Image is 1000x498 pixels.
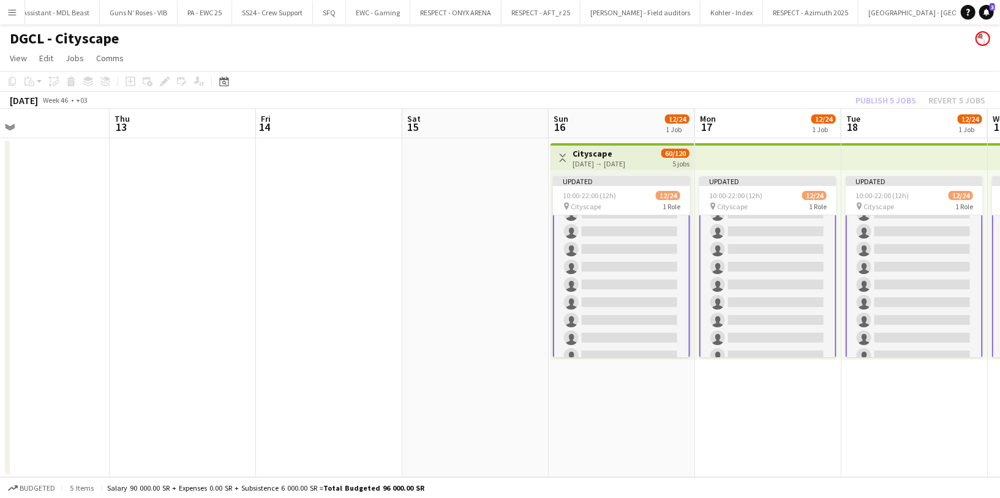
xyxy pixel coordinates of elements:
[663,202,680,211] span: 1 Role
[113,120,130,134] span: 13
[61,50,89,66] a: Jobs
[552,120,568,134] span: 16
[581,1,701,24] button: [PERSON_NAME] - Field auditors
[10,94,38,106] div: [DATE]
[699,176,836,186] div: Updated
[34,50,58,66] a: Edit
[410,1,502,24] button: RESPECT - ONYX ARENA
[976,31,990,46] app-user-avatar: Yousef Alotaibi
[811,114,836,124] span: 12/24
[709,191,762,200] span: 10:00-22:00 (12h)
[802,191,827,200] span: 12/24
[661,149,690,158] span: 60/120
[100,1,178,24] button: Guns N' Roses - VIB
[323,483,424,492] span: Total Budgeted 96 000.00 SR
[949,191,973,200] span: 12/24
[259,120,271,134] span: 14
[407,113,421,124] span: Sat
[10,29,119,48] h1: DGCL - Cityscape
[261,113,271,124] span: Fri
[10,53,27,64] span: View
[846,176,983,357] app-job-card: Updated10:00-22:00 (12h)12/24 Cityscape1 Role
[67,483,97,492] span: 5 items
[698,120,716,134] span: 17
[958,125,982,134] div: 1 Job
[699,176,836,357] app-job-card: Updated10:00-22:00 (12h)12/24 Cityscape1 Role
[313,1,346,24] button: SFQ
[66,53,84,64] span: Jobs
[232,1,313,24] button: SS24 - Crew Support
[863,202,894,211] span: Cityscape
[115,113,130,124] span: Thu
[91,50,129,66] a: Comms
[656,191,680,200] span: 12/24
[763,1,859,24] button: RESPECT - Azimuth 2025
[701,1,763,24] button: Kohler - Index
[844,120,860,134] span: 18
[573,159,625,168] div: [DATE] → [DATE]
[554,113,568,124] span: Sun
[571,202,601,211] span: Cityscape
[573,148,625,159] h3: Cityscape
[990,3,995,11] span: 3
[20,484,55,492] span: Budgeted
[855,191,909,200] span: 10:00-22:00 (12h)
[809,202,827,211] span: 1 Role
[76,95,88,105] div: +03
[979,5,994,20] a: 3
[846,113,860,124] span: Tue
[40,95,71,105] span: Week 46
[39,53,53,64] span: Edit
[958,114,982,124] span: 12/24
[665,114,690,124] span: 12/24
[6,481,57,495] button: Budgeted
[96,53,124,64] span: Comms
[846,176,983,186] div: Updated
[672,158,690,168] div: 5 jobs
[955,202,973,211] span: 1 Role
[666,125,689,134] div: 1 Job
[563,191,616,200] span: 10:00-22:00 (12h)
[553,176,690,357] app-job-card: Updated10:00-22:00 (12h)12/24 Cityscape1 Role
[346,1,410,24] button: EWC - Gaming
[178,1,232,24] button: PA - EWC 25
[5,50,32,66] a: View
[405,120,421,134] span: 15
[502,1,581,24] button: RESPECT - AFT_r 25
[107,483,424,492] div: Salary 90 000.00 SR + Expenses 0.00 SR + Subsistence 6 000.00 SR =
[700,113,716,124] span: Mon
[553,176,690,186] div: Updated
[717,202,748,211] span: Cityscape
[812,125,835,134] div: 1 Job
